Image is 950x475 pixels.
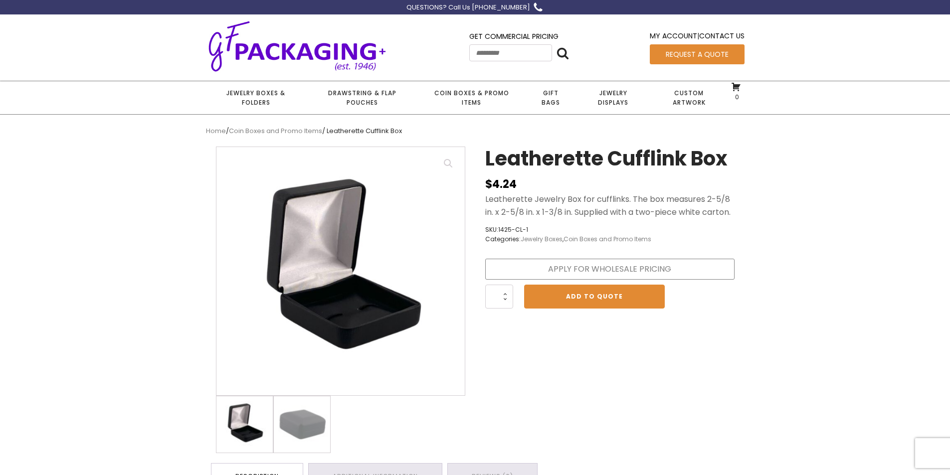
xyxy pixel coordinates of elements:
[699,31,745,41] a: Contact Us
[485,259,735,280] a: Apply for Wholesale Pricing
[498,225,528,234] span: 1425-CL-1
[485,193,735,218] p: Leatherette Jewelry Box for cufflinks. The box measures 2-5/8 in. x 2-5/8 in. x 1-3/8 in. Supplie...
[485,285,513,309] input: Product quantity
[216,396,273,453] img: Black leatherette jewelry presentation box for cuff links. The inside bottom of the box is matchi...
[439,155,457,172] a: View full-screen image gallery
[206,126,226,136] a: Home
[576,81,650,114] a: Jewelry Displays
[485,176,492,192] span: $
[485,147,728,175] h1: Leatherette Cufflink Box
[485,176,517,192] bdi: 4.24
[206,126,745,137] nav: Breadcrumb
[306,81,418,114] a: Drawstring & Flap Pouches
[485,234,651,244] span: Categories: ,
[525,81,576,114] a: Gift Bags
[274,396,330,453] img: Black medium sized leatherette jewelry presentation box showing exterior features and finish.
[733,93,739,101] span: 0
[406,2,530,13] div: QUESTIONS? Call Us [PHONE_NUMBER]
[564,235,651,243] a: Coin Boxes and Promo Items
[650,81,728,114] a: Custom Artwork
[524,285,665,309] a: Add to Quote
[469,31,559,41] a: Get Commercial Pricing
[229,126,322,136] a: Coin Boxes and Promo Items
[418,81,525,114] a: Coin Boxes & Promo Items
[650,30,745,44] div: |
[731,82,741,101] a: 0
[521,235,563,243] a: Jewelry Boxes
[650,44,745,64] a: Request a Quote
[206,81,306,114] a: Jewelry Boxes & Folders
[650,31,697,41] a: My Account
[206,19,388,73] img: GF Packaging + - Established 1946
[216,147,465,395] img: Black leatherette jewelry presentation box for cuff links. The inside bottom of the box is matchi...
[485,225,651,234] span: SKU:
